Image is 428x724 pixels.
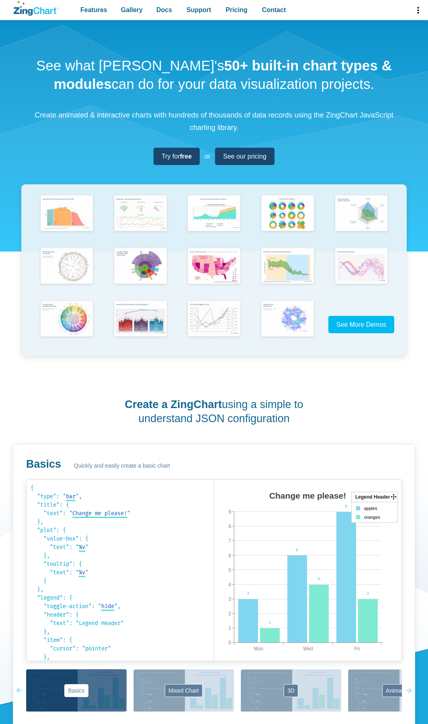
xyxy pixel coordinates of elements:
[79,569,85,576] span: %v
[104,298,177,351] a: Mixed Data Set (Clustered, Stacked, and Regular)
[225,4,247,15] span: Pricing
[125,398,222,410] strong: Create a ZingChart
[324,245,398,298] a: Points Along a Sine Wave
[184,193,244,235] img: Area Chart (Displays Nodes on Hover)
[37,298,96,340] img: Colorful Chord Management Chart
[205,151,210,162] span: or
[74,461,170,471] span: Quickly and easily create a basic chart
[31,484,210,657] code: { "type": " ", "title": { "text": " " }, "plot": { "value-box": { "text": " " }, "tooltip": { "te...
[215,148,274,165] a: See our pricing
[30,193,103,245] a: Population Distribution by Age Group in 2052
[30,245,103,298] a: World Population by Country
[332,245,391,288] img: Points Along a Sine Wave
[72,510,127,517] span: Change me please!
[79,544,85,551] span: %v
[355,494,390,500] tspan: Legend Header
[156,4,172,15] span: Docs
[258,298,317,340] img: Heatmap Over Radar Chart
[37,193,96,235] img: Population Distribution by Age Group in 2052
[251,245,324,298] a: Range Chart with Rultes & Scale Markers
[111,245,170,287] img: Sun Burst Plugin Example ft. File System Data
[180,153,192,160] strong: free
[184,245,244,288] img: Election Predictions Map
[37,245,96,288] img: World Population by Country
[324,193,398,245] a: Animated Radar Chart ft. Pet Data
[258,245,317,288] img: Range Chart with Rultes & Scale Markers
[328,316,395,333] a: See More Demos
[111,193,170,235] img: Responsive Live Update Dashboard
[66,493,76,500] span: bar
[186,4,211,15] span: Support
[96,398,332,426] h2: using a simple to understand JSON configuration
[30,298,103,351] a: Colorful Chord Management Chart
[111,298,170,340] img: Mixed Data Set (Clustered, Stacked, and Regular)
[251,298,324,351] a: Heatmap Over Radar Chart
[104,245,177,298] a: Sun Burst Plugin Example ft. File System Data
[177,298,251,351] a: Chart with Draggable Y-Axis
[21,56,407,93] h1: See what [PERSON_NAME]'s can do for your data visualization projects.
[54,58,392,92] strong: 50+ built-in chart types & modules
[223,151,266,162] span: See our pricing
[162,151,192,162] span: Try for
[80,4,107,15] span: Features
[177,193,251,245] a: Area Chart (Displays Nodes on Hover)
[251,193,324,245] a: Pie Transform Options
[121,4,143,15] span: Gallery
[104,193,177,245] a: Responsive Live Update Dashboard
[184,298,244,340] img: Chart with Draggable Y-Axis
[26,457,61,471] h3: Basics
[101,603,114,610] span: hide
[26,669,127,712] button: Basics
[241,669,341,712] button: 3D
[133,669,234,712] button: Mixed Chart
[332,193,391,235] img: Animated Radar Chart ft. Pet Data
[367,591,369,596] tspan: 3
[14,1,59,16] a: ZingChart Logo. Click to return to the homepage
[336,321,387,328] span: See More Demos
[262,4,286,15] span: Contact
[154,148,200,165] a: Try forfree
[177,245,251,298] a: Election Predictions Map
[21,109,407,134] p: Create animated & interactive charts with hundreds of thousands of data records using the ZingCha...
[258,193,317,235] img: Pie Transform Options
